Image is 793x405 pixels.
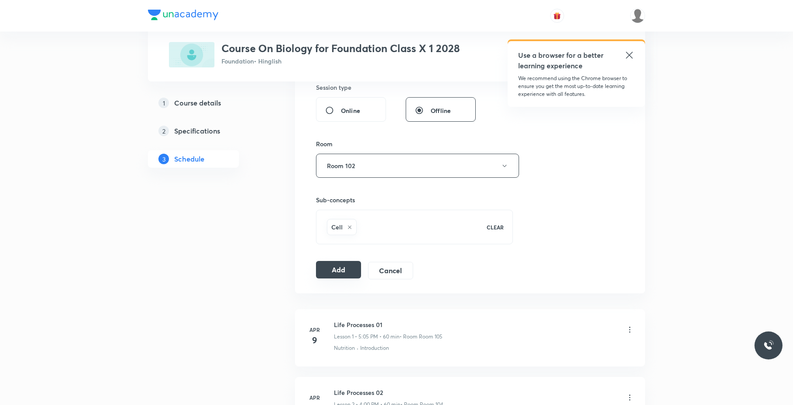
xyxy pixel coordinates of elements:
p: Nutrition [334,344,355,352]
a: 1Course details [148,94,267,112]
img: aadi Shukla [630,8,645,23]
button: Room 102 [316,154,519,178]
p: We recommend using the Chrome browser to ensure you get the most up-to-date learning experience w... [518,74,635,98]
h6: Sub-concepts [316,195,513,204]
h5: Course details [174,98,221,108]
img: ttu [763,340,774,351]
img: 6EB2B14C-06BF-404C-AA66-4FAD16373CFE_plus.png [169,42,214,67]
h6: Apr [306,326,323,334]
button: Add [316,261,361,278]
h4: 9 [306,334,323,347]
h6: Apr [306,394,323,401]
img: avatar [553,12,561,20]
h6: Life Processes 01 [334,320,442,329]
a: 2Specifications [148,122,267,140]
button: avatar [550,9,564,23]
p: Lesson 1 • 5:05 PM • 60 min [334,333,400,341]
p: 3 [158,154,169,164]
div: · [357,344,358,352]
p: CLEAR [487,223,504,231]
span: Offline [431,106,451,115]
img: Company Logo [148,10,218,20]
h5: Use a browser for a better learning experience [518,50,605,71]
p: • Room Room 105 [400,333,442,341]
span: Online [341,106,360,115]
p: Introduction [360,344,389,352]
h6: Room [316,139,333,148]
p: 2 [158,126,169,136]
h5: Schedule [174,154,204,164]
h6: Session type [316,83,351,92]
p: 1 [158,98,169,108]
h5: Specifications [174,126,220,136]
h3: Course On Biology for Foundation Class X 1 2028 [221,42,460,55]
button: Cancel [368,262,413,279]
h6: Life Processes 02 [334,388,443,397]
h6: Cell [331,222,343,232]
p: Foundation • Hinglish [221,56,460,66]
a: Company Logo [148,10,218,22]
